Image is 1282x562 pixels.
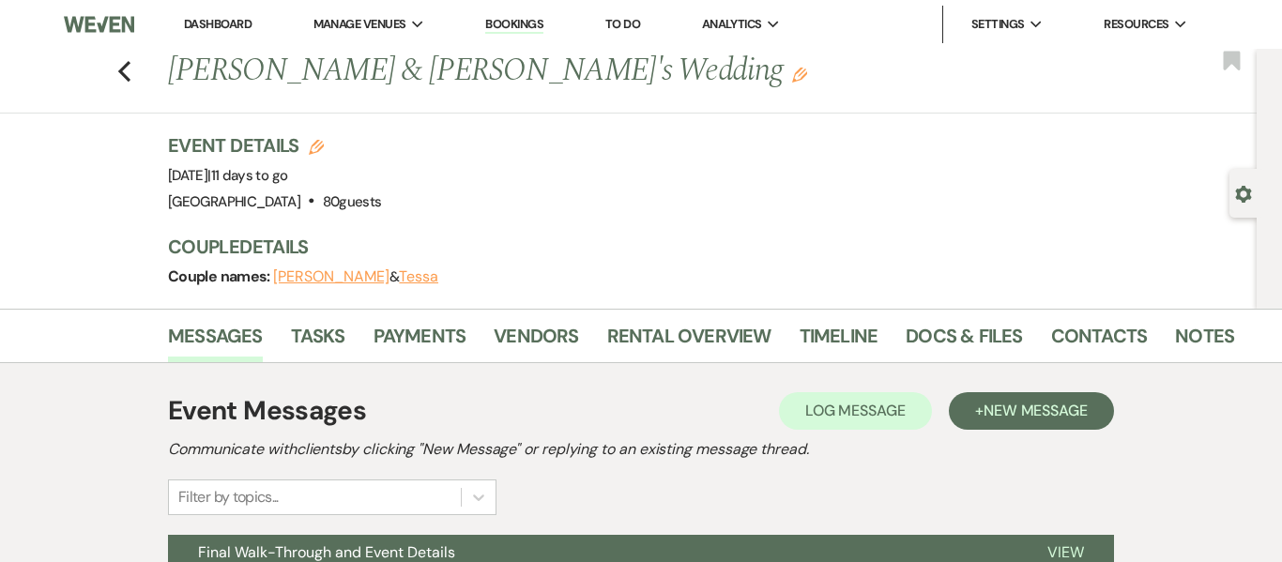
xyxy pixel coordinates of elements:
[1051,321,1148,362] a: Contacts
[168,438,1114,461] h2: Communicate with clients by clicking "New Message" or replying to an existing message thread.
[1047,542,1084,562] span: View
[399,269,438,284] button: Tessa
[313,15,406,34] span: Manage Venues
[906,321,1022,362] a: Docs & Files
[168,321,263,362] a: Messages
[198,542,455,562] span: Final Walk-Through and Event Details
[323,192,382,211] span: 80 guests
[168,266,273,286] span: Couple names:
[211,166,288,185] span: 11 days to go
[779,392,932,430] button: Log Message
[168,132,381,159] h3: Event Details
[178,486,279,509] div: Filter by topics...
[168,192,300,211] span: [GEOGRAPHIC_DATA]
[792,66,807,83] button: Edit
[184,16,252,32] a: Dashboard
[605,16,640,32] a: To Do
[702,15,762,34] span: Analytics
[374,321,466,362] a: Payments
[1104,15,1168,34] span: Resources
[273,269,389,284] button: [PERSON_NAME]
[1235,184,1252,202] button: Open lead details
[984,401,1088,420] span: New Message
[805,401,906,420] span: Log Message
[971,15,1025,34] span: Settings
[273,267,438,286] span: &
[64,5,134,44] img: Weven Logo
[207,166,287,185] span: |
[291,321,345,362] a: Tasks
[607,321,771,362] a: Rental Overview
[494,321,578,362] a: Vendors
[168,166,287,185] span: [DATE]
[800,321,878,362] a: Timeline
[485,16,543,34] a: Bookings
[1175,321,1234,362] a: Notes
[168,234,1219,260] h3: Couple Details
[168,49,1009,94] h1: [PERSON_NAME] & [PERSON_NAME]'s Wedding
[168,391,366,431] h1: Event Messages
[949,392,1114,430] button: +New Message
